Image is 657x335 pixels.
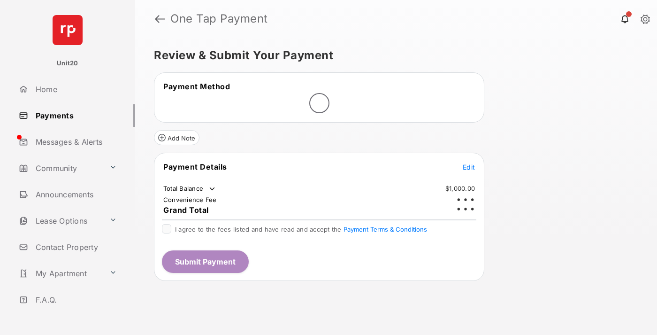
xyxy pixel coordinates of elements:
[57,59,78,68] p: Unit20
[163,195,217,204] td: Convenience Fee
[163,162,227,171] span: Payment Details
[163,82,230,91] span: Payment Method
[154,50,631,61] h5: Review & Submit Your Payment
[53,15,83,45] img: svg+xml;base64,PHN2ZyB4bWxucz0iaHR0cDovL3d3dy53My5vcmcvMjAwMC9zdmciIHdpZHRoPSI2NCIgaGVpZ2h0PSI2NC...
[15,157,106,179] a: Community
[170,13,268,24] strong: One Tap Payment
[175,226,427,233] span: I agree to the fees listed and have read and accept the
[463,163,475,171] span: Edit
[163,205,209,215] span: Grand Total
[15,104,135,127] a: Payments
[344,226,427,233] button: I agree to the fees listed and have read and accept the
[163,184,217,194] td: Total Balance
[15,78,135,101] a: Home
[15,131,135,153] a: Messages & Alerts
[15,236,135,258] a: Contact Property
[154,130,199,145] button: Add Note
[15,262,106,285] a: My Apartment
[463,162,475,171] button: Edit
[15,210,106,232] a: Lease Options
[162,250,249,273] button: Submit Payment
[15,183,135,206] a: Announcements
[445,184,475,193] td: $1,000.00
[15,288,135,311] a: F.A.Q.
